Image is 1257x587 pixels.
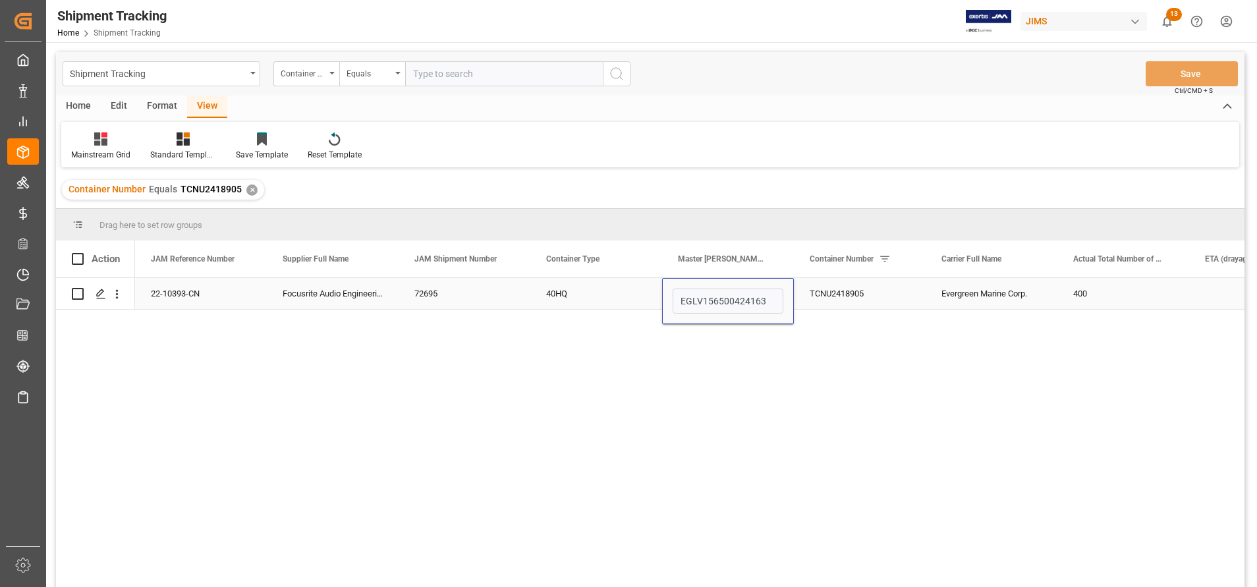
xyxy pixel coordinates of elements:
[56,96,101,118] div: Home
[966,10,1011,33] img: Exertis%20JAM%20-%20Email%20Logo.jpg_1722504956.jpg
[1073,254,1161,264] span: Actual Total Number of Cartons
[794,278,926,309] div: TCNU2418905
[57,6,167,26] div: Shipment Tracking
[603,61,630,86] button: search button
[530,278,662,309] div: 40HQ
[405,61,603,86] input: Type to search
[308,149,362,161] div: Reset Template
[281,65,325,80] div: Container Number
[1020,12,1147,31] div: JIMS
[283,254,349,264] span: Supplier Full Name
[92,253,120,265] div: Action
[99,220,202,230] span: Drag here to set row groups
[56,278,135,310] div: Press SPACE to select this row.
[941,254,1001,264] span: Carrier Full Name
[414,254,497,264] span: JAM Shipment Number
[273,61,339,86] button: open menu
[399,278,530,309] div: 72695
[69,184,146,194] span: Container Number
[57,28,79,38] a: Home
[1057,278,1189,309] div: 400
[1146,61,1238,86] button: Save
[181,184,242,194] span: TCNU2418905
[135,278,267,309] div: 22-10393-CN
[1020,9,1152,34] button: JIMS
[70,65,246,81] div: Shipment Tracking
[151,254,235,264] span: JAM Reference Number
[810,254,874,264] span: Container Number
[267,278,399,309] div: Focusrite Audio Engineering (W/T*)-
[187,96,227,118] div: View
[63,61,260,86] button: open menu
[71,149,130,161] div: Mainstream Grid
[1205,254,1254,264] span: ETA (drayage)
[1166,8,1182,21] span: 13
[339,61,405,86] button: open menu
[1175,86,1213,96] span: Ctrl/CMD + S
[546,254,600,264] span: Container Type
[137,96,187,118] div: Format
[678,254,766,264] span: Master [PERSON_NAME] of Lading Number
[246,184,258,196] div: ✕
[149,184,177,194] span: Equals
[101,96,137,118] div: Edit
[150,149,216,161] div: Standard Templates
[1152,7,1182,36] button: show 13 new notifications
[347,65,391,80] div: Equals
[926,278,1057,309] div: Evergreen Marine Corp.
[1182,7,1212,36] button: Help Center
[236,149,288,161] div: Save Template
